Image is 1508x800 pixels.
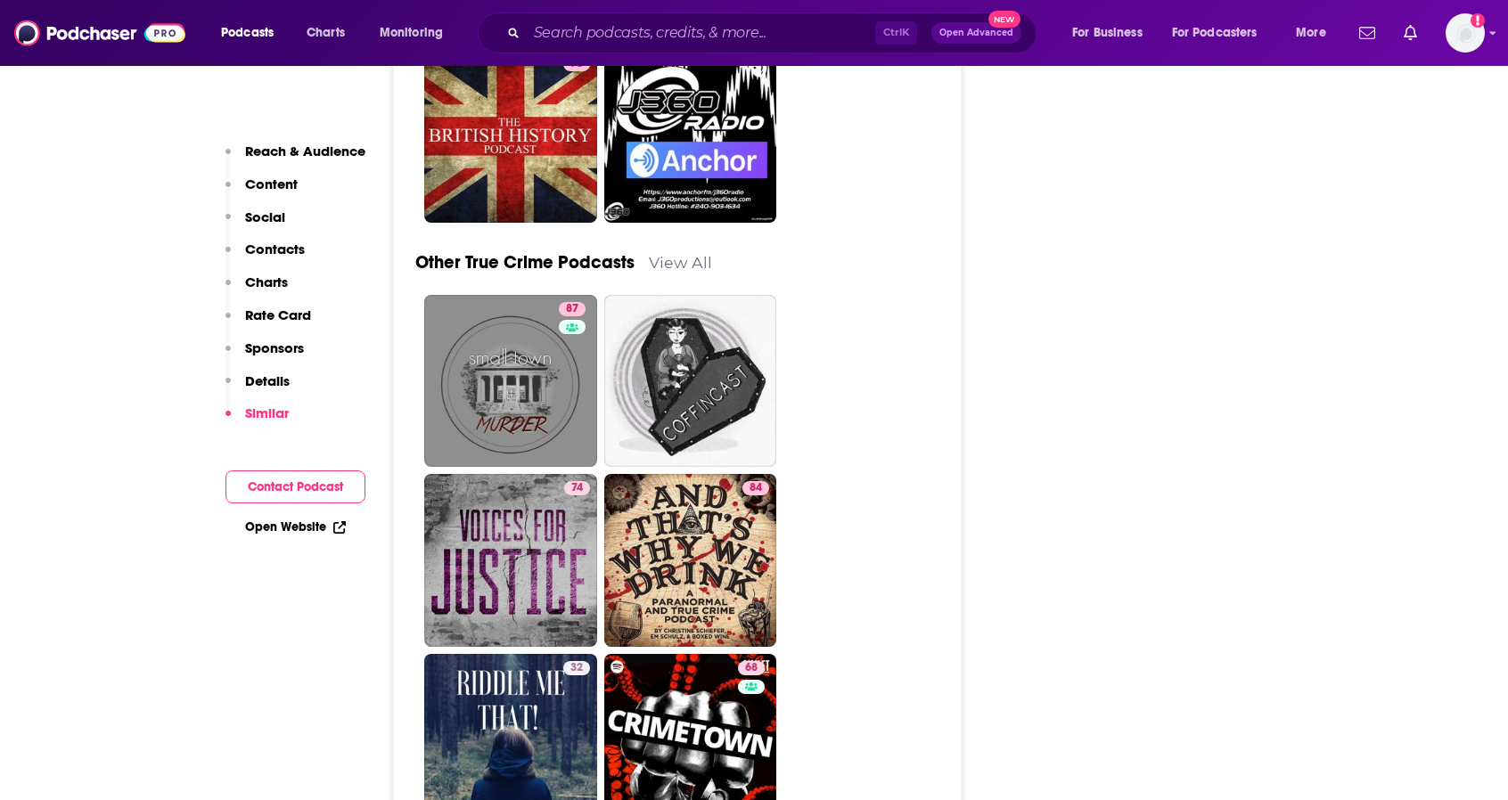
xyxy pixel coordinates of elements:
[225,404,289,437] button: Similar
[225,273,288,306] button: Charts
[424,295,597,468] a: 87
[495,12,1053,53] div: Search podcasts, credits, & more...
[1172,20,1258,45] span: For Podcasters
[750,479,762,497] span: 84
[649,253,712,272] a: View All
[225,208,285,241] button: Social
[738,661,765,675] a: 68
[931,22,1021,44] button: Open AdvancedNew
[245,404,289,421] p: Similar
[245,208,285,225] p: Social
[564,481,590,495] a: 74
[939,29,1013,37] span: Open Advanced
[225,306,311,339] button: Rate Card
[225,143,365,176] button: Reach & Audience
[209,19,297,47] button: open menu
[221,20,274,45] span: Podcasts
[225,339,304,372] button: Sponsors
[424,50,597,223] a: 78
[1397,18,1424,48] a: Show notifications dropdown
[875,21,917,45] span: Ctrl K
[225,372,290,405] button: Details
[988,11,1020,28] span: New
[245,339,304,356] p: Sponsors
[295,19,356,47] a: Charts
[1471,13,1485,28] svg: Add a profile image
[1296,20,1326,45] span: More
[570,659,583,677] span: 32
[563,661,590,675] a: 32
[566,300,578,318] span: 87
[245,241,305,257] p: Contacts
[1060,19,1165,47] button: open menu
[225,241,305,273] button: Contacts
[245,519,346,535] a: Open Website
[415,251,635,273] a: Other True Crime Podcasts
[571,479,583,497] span: 74
[1446,13,1485,53] span: Logged in as CaveHenricks
[245,143,365,159] p: Reach & Audience
[245,176,298,192] p: Content
[424,474,597,647] a: 74
[1283,19,1348,47] button: open menu
[1160,19,1283,47] button: open menu
[307,20,345,45] span: Charts
[527,19,875,47] input: Search podcasts, credits, & more...
[1446,13,1485,53] img: User Profile
[742,481,769,495] a: 84
[1446,13,1485,53] button: Show profile menu
[14,16,185,50] img: Podchaser - Follow, Share and Rate Podcasts
[225,470,365,503] button: Contact Podcast
[245,306,311,323] p: Rate Card
[1072,20,1143,45] span: For Business
[745,659,758,677] span: 68
[1352,18,1382,48] a: Show notifications dropdown
[245,273,288,290] p: Charts
[367,19,466,47] button: open menu
[604,474,777,647] a: 84
[563,57,590,71] a: 78
[245,372,290,389] p: Details
[225,176,298,208] button: Content
[380,20,443,45] span: Monitoring
[559,302,586,316] a: 87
